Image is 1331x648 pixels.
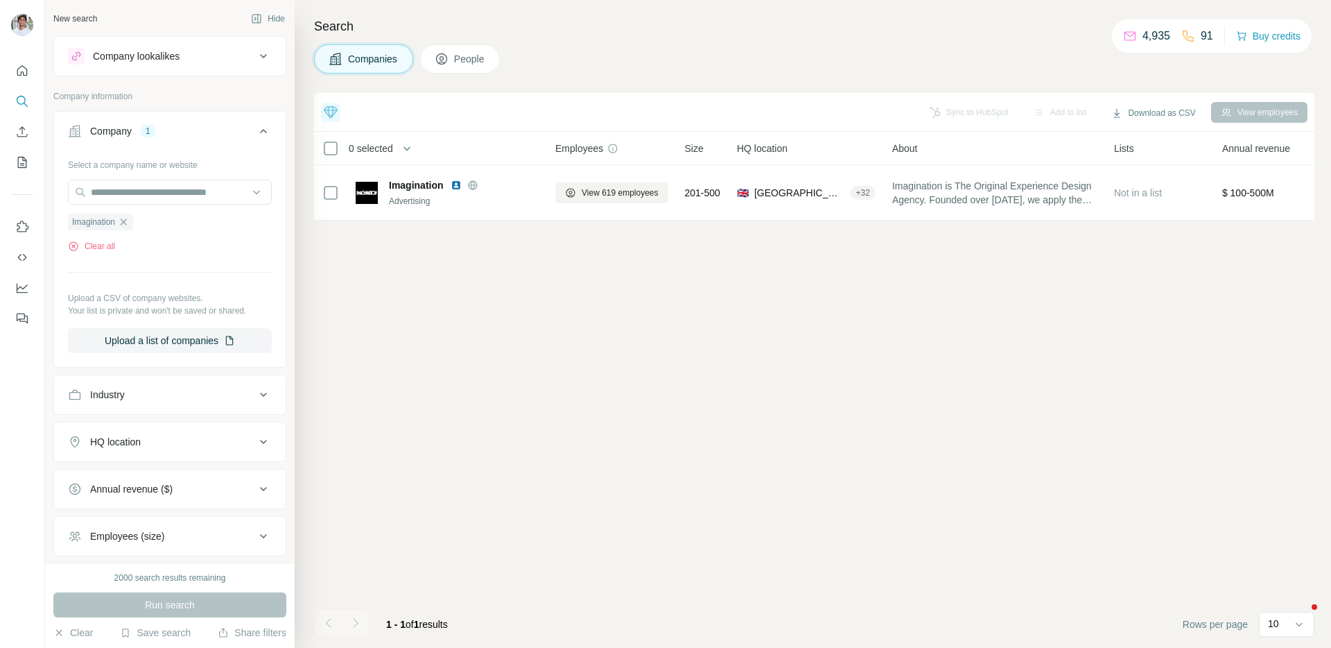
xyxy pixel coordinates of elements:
img: Logo of Imagination [356,182,378,204]
div: Advertising [389,195,539,207]
p: Upload a CSV of company websites. [68,292,272,305]
span: Imagination is The Original Experience Design Agency. Founded over [DATE], we apply the power of ... [892,179,1097,207]
span: Companies [348,52,399,66]
span: About [892,142,918,155]
span: 0 selected [349,142,393,155]
button: Use Surfe on LinkedIn [11,214,33,239]
button: Save search [120,626,191,640]
span: $ 100-500M [1222,187,1274,198]
div: Select a company name or website [68,153,272,171]
img: LinkedIn logo [451,180,462,191]
button: Hide [241,8,295,29]
div: + 32 [851,187,876,199]
button: Share filters [218,626,286,640]
p: Your list is private and won't be saved or shared. [68,305,272,317]
button: Clear [53,626,93,640]
span: Size [685,142,704,155]
div: Industry [90,388,125,402]
button: Industry [54,378,286,411]
span: Annual revenue [1222,142,1290,155]
span: 1 - 1 [386,619,406,630]
button: Annual revenue ($) [54,472,286,506]
span: 1 [414,619,419,630]
div: HQ location [90,435,141,449]
iframe: Intercom live chat [1284,601,1317,634]
span: Imagination [72,216,115,228]
div: Annual revenue ($) [90,482,173,496]
button: Search [11,89,33,114]
div: Employees (size) [90,529,164,543]
button: Company lookalikes [54,40,286,73]
div: 2000 search results remaining [114,572,226,584]
button: My lists [11,150,33,175]
span: Imagination [389,178,444,192]
span: People [454,52,486,66]
span: Not in a list [1114,187,1162,198]
button: Employees (size) [54,520,286,553]
p: 4,935 [1142,28,1170,44]
p: 10 [1268,617,1279,631]
button: Quick start [11,58,33,83]
button: Buy credits [1236,26,1300,46]
button: Feedback [11,306,33,331]
div: 1 [140,125,156,137]
div: New search [53,12,97,25]
span: of [406,619,414,630]
span: 🇬🇧 [737,186,749,200]
button: Upload a list of companies [68,328,272,353]
button: Company1 [54,114,286,153]
p: Company information [53,90,286,103]
span: Lists [1114,142,1134,155]
span: Employees [555,142,603,155]
button: Download as CSV [1102,103,1205,123]
button: Clear all [68,240,115,253]
button: HQ location [54,425,286,459]
button: Enrich CSV [11,119,33,144]
h4: Search [314,17,1314,36]
button: Dashboard [11,275,33,300]
span: 201-500 [685,186,720,200]
span: HQ location [737,142,788,155]
div: Company [90,124,132,138]
img: Avatar [11,14,33,36]
div: Company lookalikes [93,49,180,63]
span: View 619 employees [582,187,659,199]
span: [GEOGRAPHIC_DATA], [GEOGRAPHIC_DATA], [GEOGRAPHIC_DATA] [754,186,845,200]
span: Rows per page [1183,617,1248,631]
button: View 619 employees [555,182,668,203]
p: 91 [1201,28,1213,44]
span: results [386,619,448,630]
button: Use Surfe API [11,245,33,270]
